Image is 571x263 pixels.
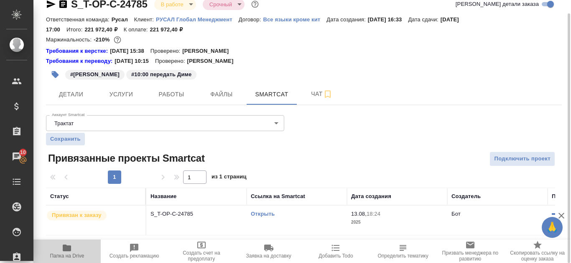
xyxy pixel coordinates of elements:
[173,250,230,262] span: Создать счет на предоплату
[46,57,115,65] a: Требования к переводу:
[207,1,235,8] button: Срочный
[156,15,239,23] a: РУСАЛ Глобал Менеджмент
[251,211,275,217] a: Открыть
[252,89,292,100] span: Smartcat
[110,47,150,55] p: [DATE] 15:38
[94,36,112,43] p: -210%
[110,253,159,259] span: Создать рекламацию
[46,65,64,84] button: Добавить тэг
[84,26,123,33] p: 221 972,40 ₽
[451,192,481,201] div: Создатель
[545,219,559,236] span: 🙏
[2,146,31,167] a: 10
[70,70,120,79] p: #[PERSON_NAME]
[326,16,367,23] p: Дата создания:
[319,253,353,259] span: Добавить Todo
[150,210,242,218] p: S_T-OP-C-24785
[201,89,242,100] span: Файлы
[52,211,102,219] p: Привязан к заказу
[351,211,367,217] p: 13.08,
[50,192,69,201] div: Статус
[370,240,437,263] button: Определить тематику
[504,240,571,263] button: Скопировать ссылку на оценку заказа
[46,152,205,165] span: Привязанные проекты Smartcat
[134,16,156,23] p: Клиент:
[150,192,176,201] div: Название
[494,154,551,164] span: Подключить проект
[212,172,247,184] span: из 1 страниц
[64,70,125,77] span: Исаев
[239,16,263,23] p: Договор:
[112,34,123,45] button: 368858.80 RUB; 105876.00 UAH;
[150,26,189,33] p: 221 972,40 ₽
[187,57,240,65] p: [PERSON_NAME]
[125,70,197,77] span: 10:00 передать Диме
[368,16,408,23] p: [DATE] 16:33
[50,135,81,143] span: Сохранить
[158,1,186,8] button: В работе
[46,133,85,145] button: Сохранить
[151,89,191,100] span: Работы
[367,211,380,217] p: 18:24
[168,240,235,263] button: Создать счет на предоплату
[351,218,443,227] p: 2025
[46,47,110,55] a: Требования к верстке:
[124,26,150,33] p: К оплате:
[263,16,326,23] p: Все языки кроме кит
[46,36,94,43] p: Маржинальность:
[155,57,187,65] p: Проверено:
[46,57,115,65] div: Нажми, чтобы открыть папку с инструкцией
[46,115,284,131] div: Трактат
[542,217,563,238] button: 🙏
[33,240,101,263] button: Папка на Drive
[323,89,333,99] svg: Подписаться
[51,89,91,100] span: Детали
[46,47,110,55] div: Нажми, чтобы открыть папку с инструкцией
[101,240,168,263] button: Создать рекламацию
[509,250,566,262] span: Скопировать ссылку на оценку заказа
[489,152,555,166] button: Подключить проект
[377,253,428,259] span: Определить тематику
[46,16,112,23] p: Ответственная команда:
[15,148,31,157] span: 10
[112,16,134,23] p: Русал
[235,240,302,263] button: Заявка на доставку
[302,240,370,263] button: Добавить Todo
[115,57,155,65] p: [DATE] 10:15
[451,211,461,217] p: Бот
[263,15,326,23] a: Все языки кроме кит
[150,47,183,55] p: Проверено:
[442,250,499,262] span: Призвать менеджера по развитию
[251,192,305,201] div: Ссылка на Smartcat
[66,26,84,33] p: Итого:
[131,70,191,79] p: #10:00 передать Диме
[156,16,239,23] p: РУСАЛ Глобал Менеджмент
[351,192,391,201] div: Дата создания
[52,120,76,127] button: Трактат
[50,253,84,259] span: Папка на Drive
[246,253,291,259] span: Заявка на доставку
[182,47,235,55] p: [PERSON_NAME]
[302,89,342,99] span: Чат
[437,240,504,263] button: Призвать менеджера по развитию
[101,89,141,100] span: Услуги
[408,16,440,23] p: Дата сдачи:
